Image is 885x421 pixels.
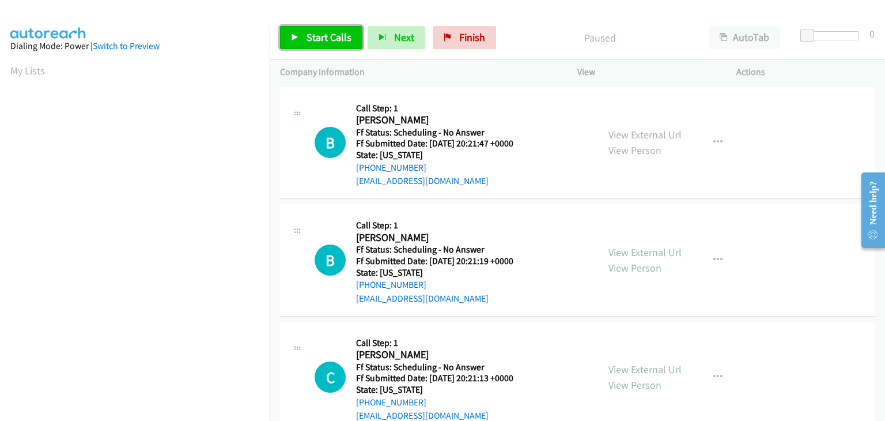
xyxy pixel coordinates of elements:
h1: B [315,245,346,276]
h5: Ff Status: Scheduling - No Answer [356,362,528,373]
h5: Ff Status: Scheduling - No Answer [356,127,528,138]
a: View External Url [608,128,682,141]
a: View Person [608,378,661,392]
div: Dialing Mode: Power | [10,39,259,53]
h5: Ff Submitted Date: [DATE] 20:21:13 +0000 [356,373,528,384]
a: [EMAIL_ADDRESS][DOMAIN_NAME] [356,410,489,421]
h5: State: [US_STATE] [356,384,528,396]
div: Delay between calls (in seconds) [806,31,859,40]
button: Next [368,26,425,49]
h2: [PERSON_NAME] [356,114,528,127]
div: The call is yet to be attempted [315,362,346,393]
a: Switch to Preview [93,40,160,51]
h5: Ff Status: Scheduling - No Answer [356,244,528,255]
h5: Ff Submitted Date: [DATE] 20:21:47 +0000 [356,138,528,149]
span: Start Calls [307,31,351,44]
a: View External Url [608,363,682,376]
a: [PHONE_NUMBER] [356,279,426,290]
h2: [PERSON_NAME] [356,348,528,362]
p: Paused [512,30,688,46]
span: Finish [459,31,485,44]
p: Actions [736,65,875,79]
a: My Lists [10,64,45,77]
a: Start Calls [280,26,362,49]
a: View Person [608,261,661,275]
div: The call is yet to be attempted [315,127,346,158]
h5: Call Step: 1 [356,220,528,231]
a: Finish [433,26,496,49]
div: The call is yet to be attempted [315,245,346,276]
h5: Ff Submitted Date: [DATE] 20:21:19 +0000 [356,255,528,267]
h1: C [315,362,346,393]
span: Next [394,31,414,44]
a: View Person [608,144,661,157]
a: [EMAIL_ADDRESS][DOMAIN_NAME] [356,293,489,304]
a: [PHONE_NUMBER] [356,397,426,408]
h5: Call Step: 1 [356,337,528,349]
p: View [577,65,716,79]
iframe: Resource Center [852,164,885,256]
a: View External Url [608,246,682,259]
button: AutoTab [709,26,780,49]
h2: [PERSON_NAME] [356,231,528,245]
h1: B [315,127,346,158]
a: [PHONE_NUMBER] [356,162,426,173]
h5: Call Step: 1 [356,103,528,114]
h5: State: [US_STATE] [356,267,528,279]
h5: State: [US_STATE] [356,149,528,161]
p: Company Information [280,65,557,79]
div: 0 [869,26,875,42]
a: [EMAIL_ADDRESS][DOMAIN_NAME] [356,175,489,186]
